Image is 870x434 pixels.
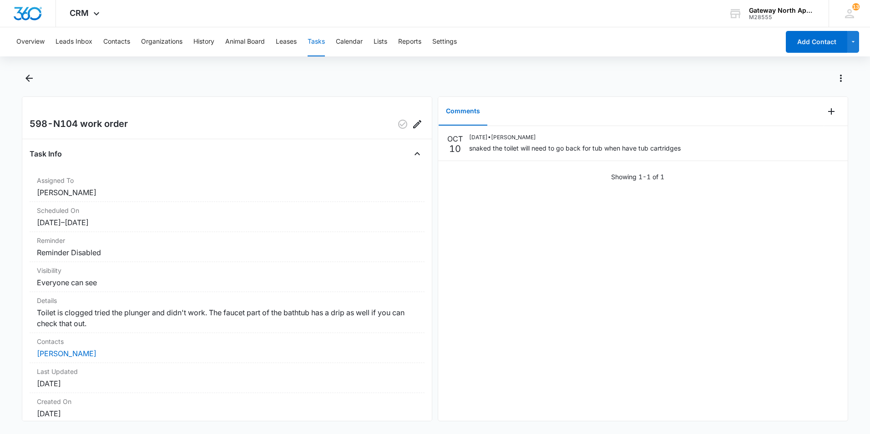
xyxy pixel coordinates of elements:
div: account name [749,7,815,14]
dt: Assigned To [37,176,417,185]
div: notifications count [852,3,860,10]
p: OCT [447,133,463,144]
div: DetailsToilet is clogged tried the plunger and didn't work. The faucet part of the bathtub has a ... [30,292,425,333]
button: Organizations [141,27,182,56]
dt: Details [37,296,417,305]
button: Leases [276,27,297,56]
div: account id [749,14,815,20]
p: snaked the toilet will need to go back for tub when have tub cartridges [469,143,681,153]
button: Actions [834,71,848,86]
button: Tasks [308,27,325,56]
p: Showing 1-1 of 1 [611,172,664,182]
button: Add Comment [824,104,839,119]
dd: Everyone can see [37,277,417,288]
button: Edit [410,117,425,131]
button: Add Contact [786,31,847,53]
div: Contacts[PERSON_NAME] [30,333,425,363]
span: 13 [852,3,860,10]
a: [PERSON_NAME] [37,349,96,358]
div: Created On[DATE] [30,393,425,423]
div: Assigned To[PERSON_NAME] [30,172,425,202]
button: History [193,27,214,56]
button: Overview [16,27,45,56]
h2: 598-N104 work order [30,117,128,131]
dd: [PERSON_NAME] [37,187,417,198]
dd: [DATE] [37,408,417,419]
button: Animal Board [225,27,265,56]
button: Lists [374,27,387,56]
div: ReminderReminder Disabled [30,232,425,262]
dt: Last Updated [37,367,417,376]
button: Contacts [103,27,130,56]
h4: Task Info [30,148,62,159]
dd: Toilet is clogged tried the plunger and didn't work. The faucet part of the bathtub has a drip as... [37,307,417,329]
dt: Contacts [37,337,417,346]
div: Last Updated[DATE] [30,363,425,393]
p: [DATE] • [PERSON_NAME] [469,133,681,141]
p: 10 [449,144,461,153]
button: Back [22,71,36,86]
dd: [DATE] [37,378,417,389]
button: Comments [439,97,487,126]
div: Scheduled On[DATE]–[DATE] [30,202,425,232]
button: Reports [398,27,421,56]
dt: Scheduled On [37,206,417,215]
button: Leads Inbox [56,27,92,56]
div: VisibilityEveryone can see [30,262,425,292]
button: Settings [432,27,457,56]
dt: Visibility [37,266,417,275]
dt: Reminder [37,236,417,245]
button: Calendar [336,27,363,56]
span: CRM [70,8,89,18]
dt: Created On [37,397,417,406]
button: Close [410,146,425,161]
dd: Reminder Disabled [37,247,417,258]
dd: [DATE] – [DATE] [37,217,417,228]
